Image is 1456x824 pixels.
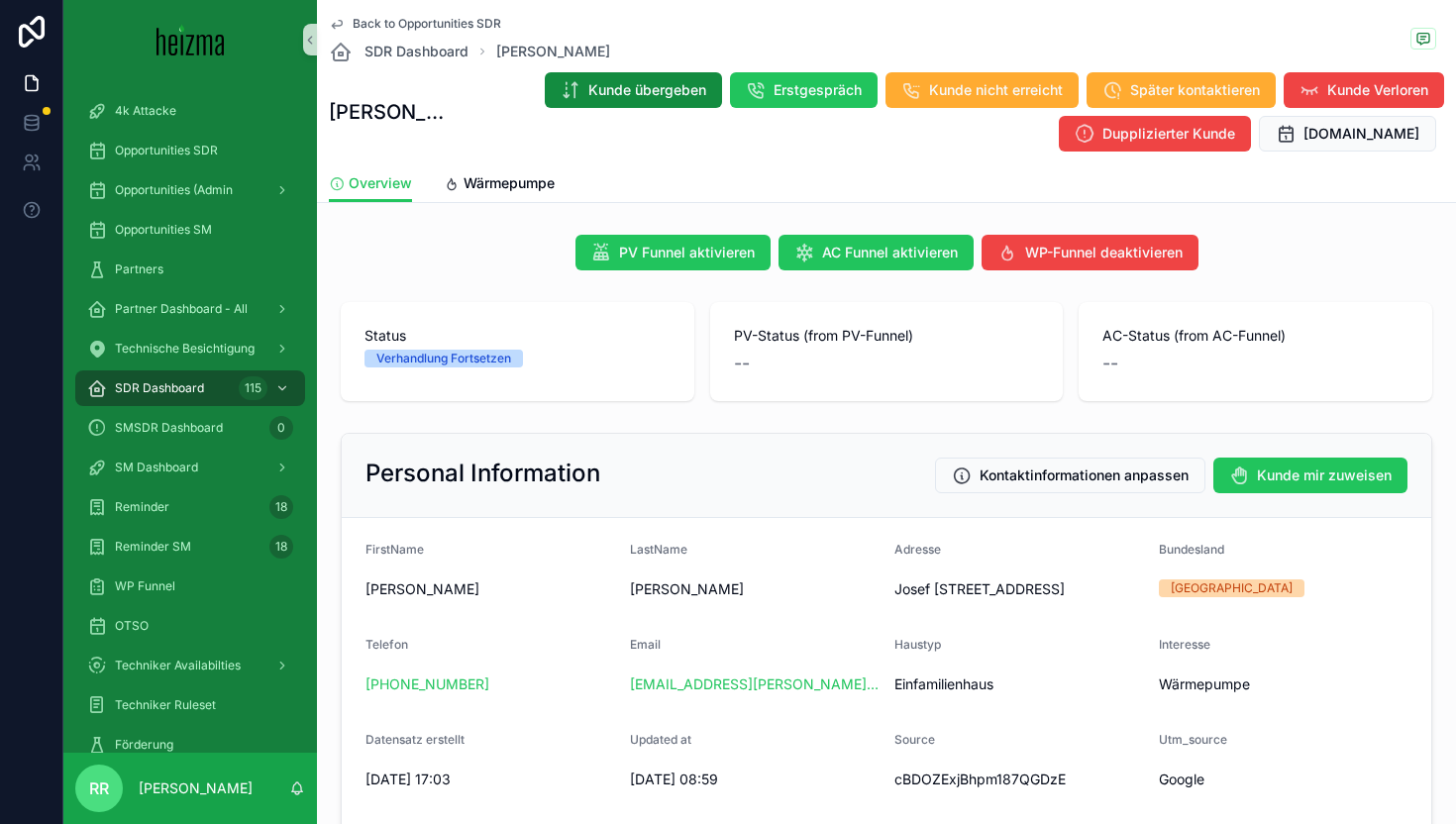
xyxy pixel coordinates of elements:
span: FirstName [365,542,424,557]
span: Opportunities SM [115,222,212,238]
a: Opportunities SDR [75,133,305,168]
span: Telefon [365,637,408,652]
span: Techniker Availabilties [115,658,241,673]
a: SM Dashboard [75,450,305,485]
a: Opportunities SM [75,212,305,248]
span: Back to Opportunities SDR [353,16,501,32]
span: Partners [115,261,163,277]
div: [GEOGRAPHIC_DATA] [1171,579,1293,597]
button: Kunde übergeben [545,72,722,108]
a: Wärmepumpe [444,165,555,205]
span: PV-Status (from PV-Funnel) [734,326,1040,346]
button: PV Funnel aktivieren [575,235,771,270]
a: Techniker Ruleset [75,687,305,723]
span: -- [734,350,750,377]
button: Dupplizierter Kunde [1059,116,1251,152]
span: [DOMAIN_NAME] [1303,124,1419,144]
span: [DATE] 17:03 [365,770,614,789]
span: -- [1102,350,1118,377]
span: Technische Besichtigung [115,341,255,357]
span: Opportunities SDR [115,143,218,158]
span: WP Funnel [115,578,175,594]
span: RR [89,776,109,800]
span: LastName [630,542,687,557]
span: Google [1159,770,1407,789]
span: [PERSON_NAME] [496,42,610,61]
span: Förderung [115,737,173,753]
span: OTSO [115,618,149,634]
span: AC-Status (from AC-Funnel) [1102,326,1408,346]
span: WP-Funnel deaktivieren [1025,243,1183,262]
span: Bundesland [1159,542,1224,557]
span: Reminder SM [115,539,191,555]
p: [PERSON_NAME] [139,778,253,798]
button: Erstgespräch [730,72,878,108]
a: Partners [75,252,305,287]
h1: [PERSON_NAME] [329,98,452,126]
a: Overview [329,165,412,203]
span: Opportunities (Admin [115,182,233,198]
button: Kunde Verloren [1284,72,1444,108]
span: Josef [STREET_ADDRESS] [894,579,1143,599]
h2: Personal Information [365,458,600,489]
span: Haustyp [894,637,941,652]
button: AC Funnel aktivieren [779,235,974,270]
button: Kontaktinformationen anpassen [935,458,1205,493]
a: [PHONE_NUMBER] [365,674,489,694]
span: Utm_source [1159,732,1227,747]
div: 115 [239,376,267,400]
a: Förderung [75,727,305,763]
span: SM Dashboard [115,460,198,475]
span: Einfamilienhaus [894,674,1143,694]
a: Partner Dashboard - All [75,291,305,327]
span: Source [894,732,935,747]
div: 18 [269,495,293,519]
button: Später kontaktieren [1087,72,1276,108]
span: Dupplizierter Kunde [1102,124,1235,144]
button: Kunde mir zuweisen [1213,458,1407,493]
span: Adresse [894,542,941,557]
button: Kunde nicht erreicht [885,72,1079,108]
div: Verhandlung Fortsetzen [376,350,511,367]
a: Back to Opportunities SDR [329,16,501,32]
span: Erstgespräch [774,80,862,100]
a: 4k Attacke [75,93,305,129]
a: [EMAIL_ADDRESS][PERSON_NAME][DOMAIN_NAME] [630,674,879,694]
span: [DATE] 08:59 [630,770,879,789]
span: Updated at [630,732,691,747]
a: SDR Dashboard [329,40,468,63]
a: SDR Dashboard115 [75,370,305,406]
span: Techniker Ruleset [115,697,216,713]
div: 0 [269,416,293,440]
span: Datensatz erstellt [365,732,465,747]
span: Wärmepumpe [464,173,555,193]
span: Reminder [115,499,169,515]
button: [DOMAIN_NAME] [1259,116,1436,152]
span: Status [364,326,671,346]
a: Reminder18 [75,489,305,525]
span: Kunde nicht erreicht [929,80,1063,100]
a: WP Funnel [75,568,305,604]
span: Kunde mir zuweisen [1257,465,1392,485]
a: Reminder SM18 [75,529,305,565]
span: PV Funnel aktivieren [619,243,755,262]
span: [PERSON_NAME] [630,579,879,599]
span: Später kontaktieren [1130,80,1260,100]
span: Kontaktinformationen anpassen [980,465,1189,485]
span: Interesse [1159,637,1210,652]
span: Wärmepumpe [1159,674,1407,694]
img: App logo [156,24,225,55]
span: [PERSON_NAME] [365,579,614,599]
a: Technische Besichtigung [75,331,305,366]
a: OTSO [75,608,305,644]
span: SMSDR Dashboard [115,420,223,436]
span: Kunde übergeben [588,80,706,100]
button: WP-Funnel deaktivieren [982,235,1198,270]
span: SDR Dashboard [115,380,204,396]
span: Overview [349,173,412,193]
a: SMSDR Dashboard0 [75,410,305,446]
span: cBDOZExjBhpm187QGDzE [894,770,1143,789]
span: Kunde Verloren [1327,80,1428,100]
span: Partner Dashboard - All [115,301,248,317]
a: Techniker Availabilties [75,648,305,683]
